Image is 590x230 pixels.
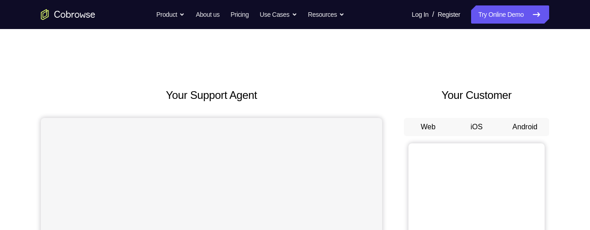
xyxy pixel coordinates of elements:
button: Android [501,118,549,136]
a: Log In [412,5,428,24]
button: iOS [452,118,501,136]
a: Go to the home page [41,9,95,20]
a: About us [196,5,219,24]
a: Pricing [231,5,249,24]
h2: Your Customer [404,87,549,103]
h2: Your Support Agent [41,87,382,103]
span: / [432,9,434,20]
button: Product [157,5,185,24]
a: Try Online Demo [471,5,549,24]
a: Register [438,5,460,24]
button: Web [404,118,452,136]
button: Resources [308,5,345,24]
button: Use Cases [260,5,297,24]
